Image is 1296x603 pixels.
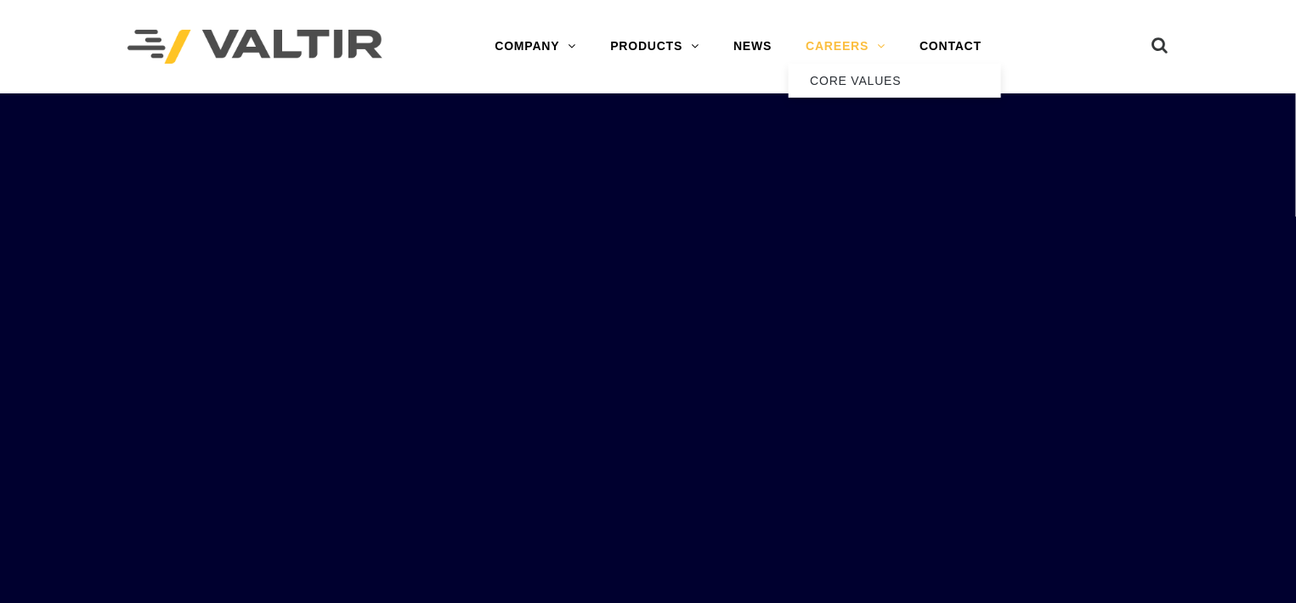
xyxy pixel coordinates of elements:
a: PRODUCTS [593,30,716,64]
a: NEWS [716,30,789,64]
img: Valtir [127,30,382,65]
a: CAREERS [789,30,903,64]
a: CONTACT [903,30,999,64]
a: COMPANY [478,30,593,64]
a: CORE VALUES [789,64,1001,98]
